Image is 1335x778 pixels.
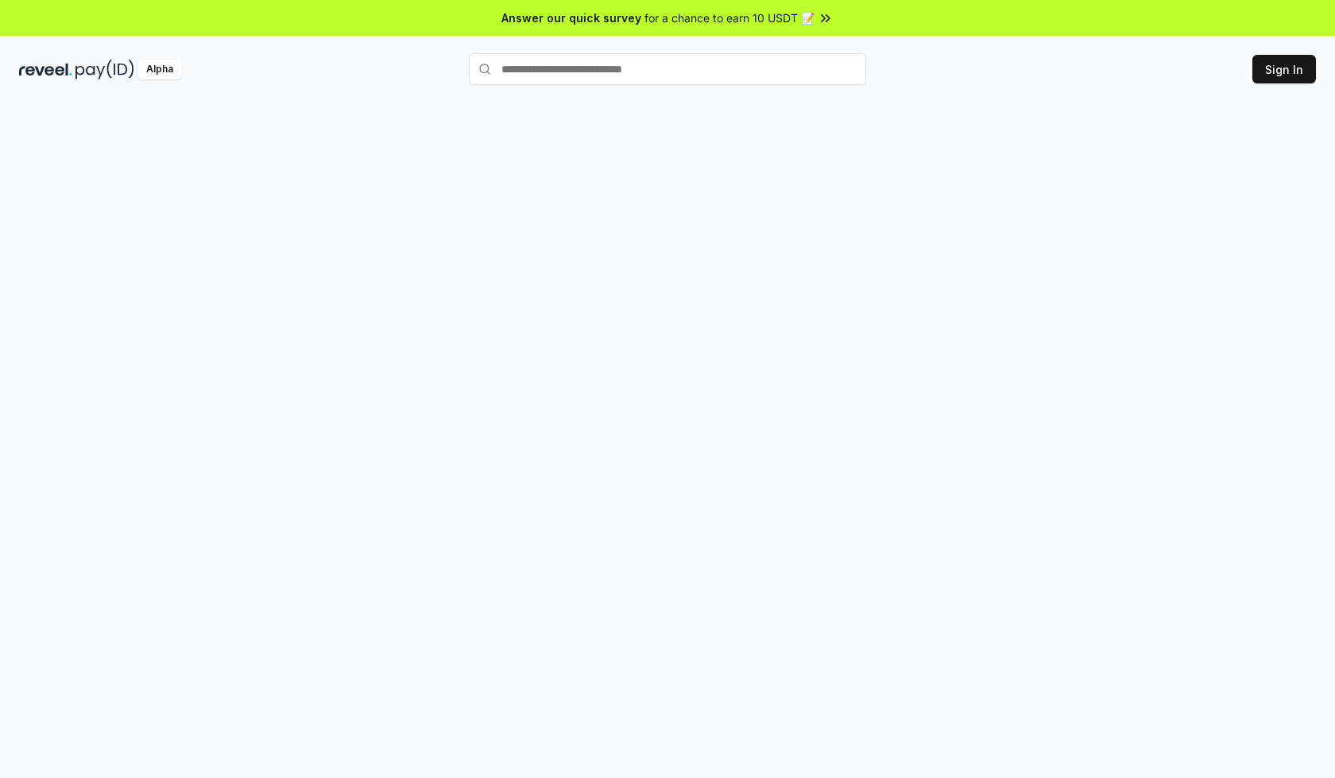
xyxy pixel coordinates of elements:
[19,60,72,79] img: reveel_dark
[75,60,134,79] img: pay_id
[501,10,641,26] span: Answer our quick survey
[644,10,815,26] span: for a chance to earn 10 USDT 📝
[137,60,182,79] div: Alpha
[1252,55,1316,83] button: Sign In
